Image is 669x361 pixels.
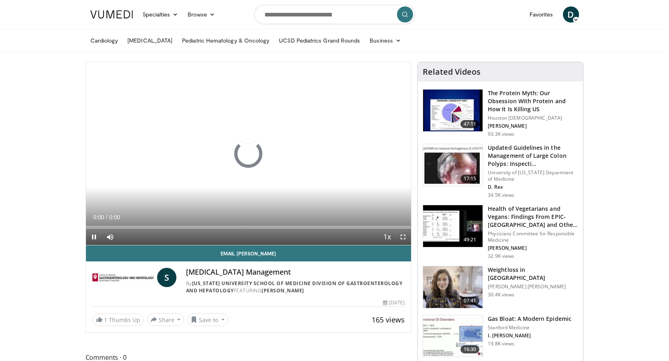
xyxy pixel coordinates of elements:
a: 07:41 Weightloss in [GEOGRAPHIC_DATA] [PERSON_NAME] [PERSON_NAME] 30.4K views [423,266,578,308]
a: 16:30 Gas Bloat: A Modern Epidemic Stanford Medicine I. [PERSON_NAME] 19.8K views [423,315,578,357]
p: [PERSON_NAME] [PERSON_NAME] [488,283,578,290]
span: 16:30 [460,345,480,353]
button: Mute [102,229,118,245]
a: 47:11 The Protein Myth: Our Obsession With Protein and How It Is Killing US Houston [DEMOGRAPHIC_... [423,89,578,137]
h3: The Protein Myth: Our Obsession With Protein and How It Is Killing US [488,89,578,113]
img: 480ec31d-e3c1-475b-8289-0a0659db689a.150x105_q85_crop-smart_upscale.jpg [423,315,483,357]
span: 07:41 [460,297,480,305]
a: [PERSON_NAME] [262,287,304,294]
p: Stanford Medicine [488,324,571,331]
span: 47:11 [460,120,480,128]
h3: Weightloss in [GEOGRAPHIC_DATA] [488,266,578,282]
input: Search topics, interventions [254,5,415,24]
h3: Health of Vegetarians and Vegans: Findings From EPIC-[GEOGRAPHIC_DATA] and Othe… [488,205,578,229]
a: [US_STATE] University School of Medicine Division of Gastroenterology and Hepatology [186,280,403,294]
img: 9983fed1-7565-45be-8934-aef1103ce6e2.150x105_q85_crop-smart_upscale.jpg [423,266,483,308]
span: 17:15 [460,175,480,183]
p: I. [PERSON_NAME] [488,332,571,339]
button: Playback Rate [379,229,395,245]
img: 606f2b51-b844-428b-aa21-8c0c72d5a896.150x105_q85_crop-smart_upscale.jpg [423,205,483,247]
div: Progress Bar [86,226,411,229]
a: Pediatric Hematology & Oncology [177,33,274,49]
a: Business [365,33,406,49]
span: / [106,214,108,220]
button: Save to [187,313,228,326]
p: Houston [DEMOGRAPHIC_DATA] [488,115,578,121]
p: 32.9K views [488,253,514,259]
a: 17:15 Updated Guidelines in the Management of Large Colon Polyps: Inspecti… University of [US_STA... [423,144,578,198]
p: 19.8K views [488,341,514,347]
h4: [MEDICAL_DATA] Management [186,268,405,277]
img: dfcfcb0d-b871-4e1a-9f0c-9f64970f7dd8.150x105_q85_crop-smart_upscale.jpg [423,144,483,186]
span: 165 views [372,315,405,324]
a: Email [PERSON_NAME] [86,245,411,261]
a: D [563,6,579,22]
p: 30.4K views [488,292,514,298]
a: UCSD Pediatrics Grand Rounds [274,33,365,49]
div: [DATE] [383,299,405,306]
span: 0:00 [109,214,120,220]
img: b7b8b05e-5021-418b-a89a-60a270e7cf82.150x105_q85_crop-smart_upscale.jpg [423,90,483,131]
button: Pause [86,229,102,245]
video-js: Video Player [86,62,411,245]
h4: Related Videos [423,67,481,77]
button: Share [147,313,184,326]
a: Favorites [525,6,558,22]
span: 1 [104,316,107,324]
a: [MEDICAL_DATA] [123,33,177,49]
span: 49:21 [460,236,480,244]
p: 34.5K views [488,192,514,198]
h3: Gas Bloat: A Modern Epidemic [488,315,571,323]
img: VuMedi Logo [90,10,133,18]
p: Physicians Committee for Responsible Medicine [488,230,578,243]
a: Specialties [138,6,183,22]
button: Fullscreen [395,229,411,245]
p: D. Rex [488,184,578,190]
img: Indiana University School of Medicine Division of Gastroenterology and Hepatology [92,268,154,287]
a: Browse [183,6,220,22]
a: 49:21 Health of Vegetarians and Vegans: Findings From EPIC-[GEOGRAPHIC_DATA] and Othe… Physicians... [423,205,578,259]
h3: Updated Guidelines in the Management of Large Colon Polyps: Inspecti… [488,144,578,168]
p: University of [US_STATE] Department of Medicine [488,169,578,182]
p: [PERSON_NAME] [488,123,578,129]
a: 1 Thumbs Up [92,314,144,326]
p: [PERSON_NAME] [488,245,578,251]
a: S [157,268,176,287]
span: 0:00 [93,214,104,220]
a: Cardiology [86,33,123,49]
p: 93.3K views [488,131,514,137]
div: By FEATURING [186,280,405,294]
